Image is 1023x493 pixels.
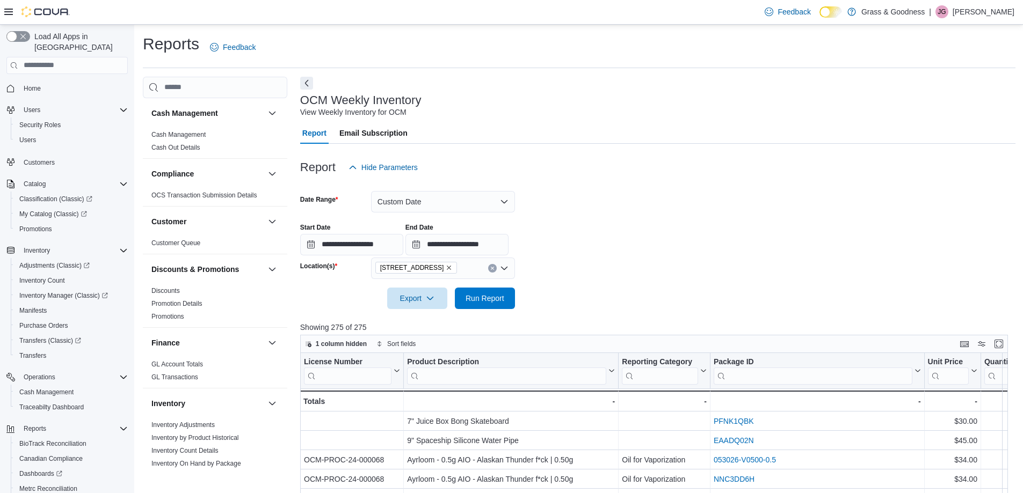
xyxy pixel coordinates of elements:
button: Compliance [151,168,264,179]
a: Inventory Adjustments [151,421,215,429]
input: Press the down key to open a popover containing a calendar. [300,234,403,255]
div: License Number [304,357,391,385]
span: Classification (Classic) [19,195,92,203]
div: Reporting Category [622,357,698,367]
span: Purchase Orders [15,319,128,332]
span: Catalog [19,178,128,190]
div: Cash Management [143,128,287,158]
button: Reports [2,421,132,436]
button: Next [300,77,313,90]
h3: Report [300,161,336,174]
button: Catalog [19,178,50,190]
div: 7" Juice Box Bong Skateboard [407,415,615,428]
h3: Compliance [151,168,194,179]
a: Inventory Count [15,274,69,287]
span: Users [15,134,128,146]
button: Discounts & Promotions [151,264,264,275]
a: Security Roles [15,119,65,131]
a: Cash Management [15,386,78,399]
span: Customers [24,158,55,167]
div: Customer [143,237,287,254]
a: Adjustments (Classic) [15,259,94,272]
button: Remove 1650 Crane Street from selection in this group [446,264,452,271]
span: Canadian Compliance [15,452,128,465]
span: Catalog [24,180,46,188]
span: Inventory by Product Historical [151,433,239,442]
div: $34.00 [927,473,977,485]
a: Transfers (Classic) [15,334,85,347]
span: Adjustments (Classic) [15,259,128,272]
button: Manifests [11,303,132,318]
span: Discounts [151,286,180,295]
div: Ayrloom - 0.5g AIO - Alaskan Thunder f*ck | 0.50g [407,453,615,466]
label: Date Range [300,195,338,204]
div: OCM-PROC-24-000068 [304,453,400,466]
a: NNC3DD6H [714,475,754,483]
span: Transfers (Classic) [15,334,128,347]
button: Security Roles [11,117,132,133]
a: Feedback [206,36,260,58]
label: Start Date [300,223,331,232]
button: Promotions [11,222,132,237]
div: Reporting Category [622,357,698,385]
span: Promotions [15,223,128,236]
span: Export [394,288,441,309]
div: $34.00 [927,453,977,466]
a: Classification (Classic) [15,193,97,205]
a: GL Transactions [151,373,198,381]
span: Inventory [19,244,128,257]
a: Adjustments (Classic) [11,258,132,273]
span: Report [302,122,327,144]
span: GL Account Totals [151,360,203,369]
div: - [622,395,707,408]
div: Discounts & Promotions [143,284,287,327]
button: BioTrack Reconciliation [11,436,132,451]
label: End Date [405,223,433,232]
a: Purchase Orders [15,319,72,332]
a: Cash Out Details [151,144,200,151]
span: Operations [19,371,128,384]
button: Run Report [455,288,515,309]
span: OCS Transaction Submission Details [151,191,257,200]
p: | [929,5,931,18]
span: Dashboards [19,469,62,478]
button: Inventory [19,244,54,257]
a: 053026-V0500-0.5 [714,455,776,464]
div: Package URL [714,357,912,385]
p: Grass & Goodness [861,5,925,18]
span: Email Subscription [339,122,408,144]
span: Cash Out Details [151,143,200,152]
span: Users [24,106,40,114]
a: Feedback [760,1,815,23]
div: Product Description [407,357,606,367]
span: [STREET_ADDRESS] [380,262,444,273]
button: Open list of options [500,264,509,273]
button: Keyboard shortcuts [958,337,971,350]
a: Dashboards [11,466,132,481]
span: Customer Queue [151,239,200,247]
a: Inventory On Hand by Package [151,460,241,467]
span: Promotions [151,312,184,321]
a: PFNK1QBK [714,417,754,425]
span: Users [19,136,36,144]
button: Reporting Category [622,357,707,385]
a: My Catalog (Classic) [15,208,91,220]
div: Oil for Vaporization [622,473,707,485]
button: Users [19,104,45,116]
button: Users [11,133,132,148]
h3: Finance [151,337,180,348]
a: Inventory Count Details [151,447,219,454]
span: Feedback [223,42,256,53]
span: 1 column hidden [316,340,367,348]
div: Product Description [407,357,606,385]
span: Transfers [15,349,128,362]
span: JG [938,5,946,18]
label: Location(s) [300,262,337,270]
button: Cash Management [151,108,264,119]
a: Transfers (Classic) [11,333,132,348]
span: Cash Management [19,388,74,396]
span: Transfers (Classic) [19,336,81,345]
div: Compliance [143,189,287,206]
